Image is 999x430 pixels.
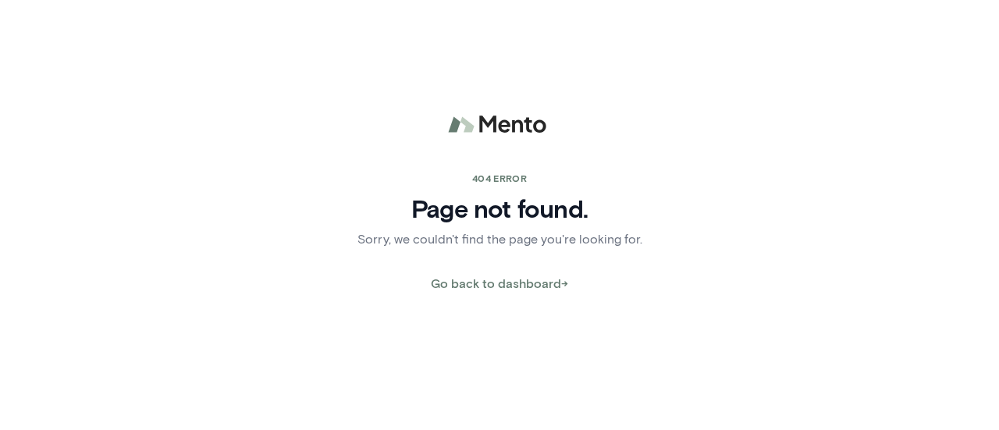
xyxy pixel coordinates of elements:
[429,106,570,144] img: logo
[561,274,568,293] span: →
[472,172,527,183] span: 404 error
[422,268,577,299] button: Go back to dashboard
[357,230,642,249] p: Sorry, we couldn't find the page you're looking for.
[357,194,642,223] h4: Page not found.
